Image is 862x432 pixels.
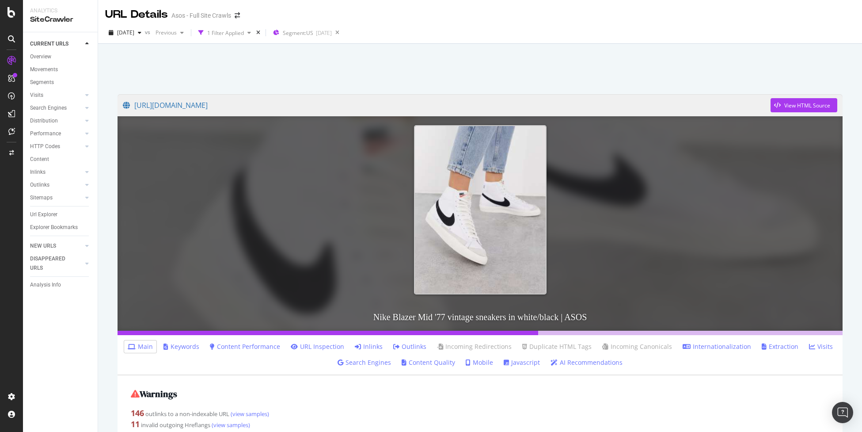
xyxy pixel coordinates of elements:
[30,254,83,273] a: DISAPPEARED URLS
[270,26,332,40] button: Segment:US[DATE]
[30,168,83,177] a: Inlinks
[30,91,83,100] a: Visits
[30,103,67,113] div: Search Engines
[30,52,91,61] a: Overview
[30,241,83,251] a: NEW URLS
[393,342,426,351] a: Outlinks
[131,419,829,430] div: invalid outgoing Hreflangs
[123,94,771,116] a: [URL][DOMAIN_NAME]
[235,12,240,19] div: arrow-right-arrow-left
[131,408,144,418] strong: 146
[30,180,49,190] div: Outlinks
[30,39,68,49] div: CURRENT URLS
[316,29,332,37] div: [DATE]
[128,342,153,351] a: Main
[152,29,177,36] span: Previous
[105,26,145,40] button: [DATE]
[504,358,540,367] a: Javascript
[832,402,853,423] div: Open Intercom Messenger
[131,408,829,419] div: outlinks to a non-indexable URL
[522,342,592,351] a: Duplicate HTML Tags
[602,342,672,351] a: Incoming Canonicals
[30,155,91,164] a: Content
[30,280,61,290] div: Analysis Info
[809,342,833,351] a: Visits
[784,102,830,109] div: View HTML Source
[30,168,46,177] div: Inlinks
[30,180,83,190] a: Outlinks
[30,210,91,219] a: Url Explorer
[254,28,262,37] div: times
[30,193,53,203] div: Sitemaps
[338,358,391,367] a: Search Engines
[30,7,91,15] div: Analytics
[30,129,61,138] div: Performance
[195,26,254,40] button: 1 Filter Applied
[30,142,60,151] div: HTTP Codes
[291,342,344,351] a: URL Inspection
[283,29,313,37] span: Segment: US
[30,193,83,203] a: Sitemaps
[210,342,280,351] a: Content Performance
[762,342,798,351] a: Extraction
[30,241,56,251] div: NEW URLS
[30,78,91,87] a: Segments
[118,303,843,331] h3: Nike Blazer Mid '77 vintage sneakers in white/black | ASOS
[30,116,83,126] a: Distribution
[145,28,152,36] span: vs
[30,116,58,126] div: Distribution
[437,342,512,351] a: Incoming Redirections
[30,280,91,290] a: Analysis Info
[771,98,837,112] button: View HTML Source
[30,129,83,138] a: Performance
[30,91,43,100] div: Visits
[30,65,58,74] div: Movements
[30,142,83,151] a: HTTP Codes
[131,389,829,399] h2: Warnings
[355,342,383,351] a: Inlinks
[229,410,269,418] a: (view samples)
[30,223,78,232] div: Explorer Bookmarks
[152,26,187,40] button: Previous
[30,65,91,74] a: Movements
[210,421,250,429] a: (view samples)
[30,155,49,164] div: Content
[207,29,244,37] div: 1 Filter Applied
[30,223,91,232] a: Explorer Bookmarks
[171,11,231,20] div: Asos - Full Site Crawls
[466,358,493,367] a: Mobile
[30,210,57,219] div: Url Explorer
[551,358,623,367] a: AI Recommendations
[30,78,54,87] div: Segments
[131,419,140,429] strong: 11
[30,103,83,113] a: Search Engines
[402,358,455,367] a: Content Quality
[105,7,168,22] div: URL Details
[30,254,75,273] div: DISAPPEARED URLS
[414,125,547,294] img: Nike Blazer Mid '77 vintage sneakers in white/black | ASOS
[683,342,751,351] a: Internationalization
[117,29,134,36] span: 2025 Oct. 1st
[30,39,83,49] a: CURRENT URLS
[163,342,199,351] a: Keywords
[30,15,91,25] div: SiteCrawler
[30,52,51,61] div: Overview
